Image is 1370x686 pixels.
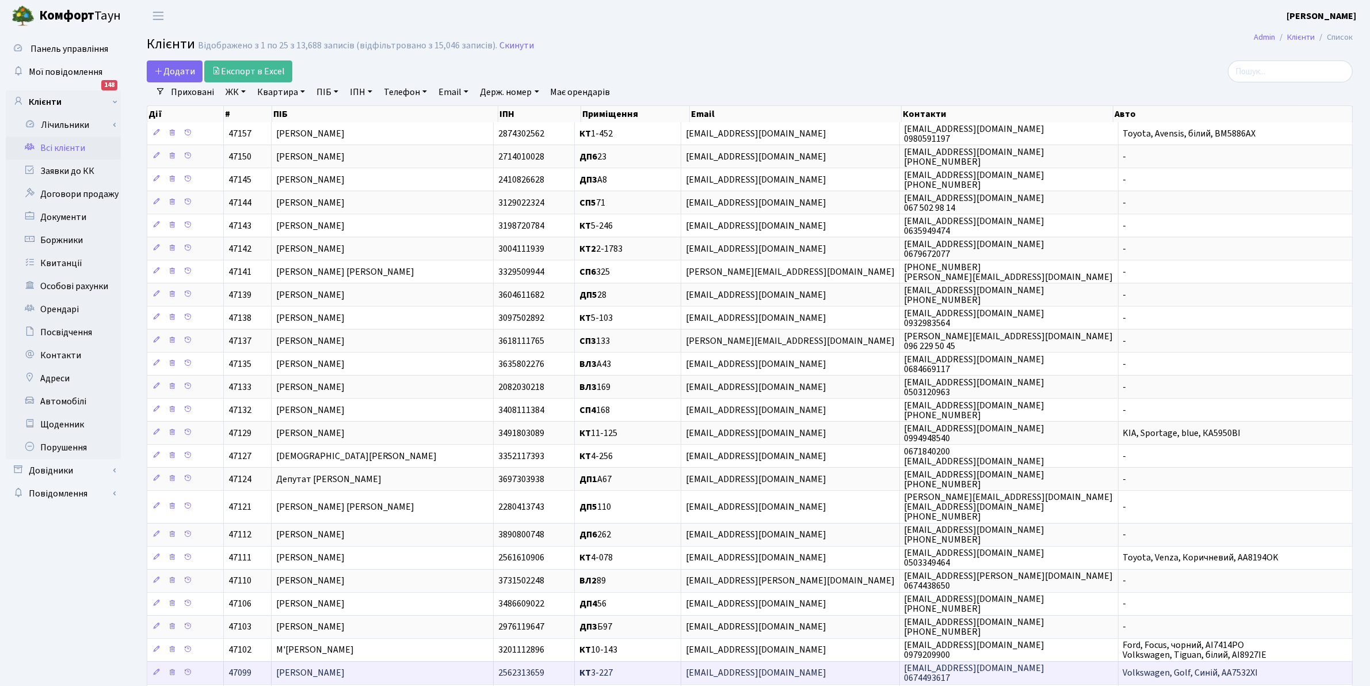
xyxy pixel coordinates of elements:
[579,450,613,463] span: 4-256
[1123,196,1127,209] span: -
[905,491,1113,523] span: [PERSON_NAME][EMAIL_ADDRESS][DOMAIN_NAME] [EMAIL_ADDRESS][DOMAIN_NAME] [PHONE_NUMBER]
[276,473,381,486] span: Депутат [PERSON_NAME]
[581,106,690,122] th: Приміщення
[498,552,544,564] span: 2561610906
[579,358,597,370] b: ВЛ3
[228,358,251,370] span: 47135
[579,150,606,163] span: 23
[1123,639,1267,661] span: Ford, Focus, чорний, АІ7414РО Volkswagen, Tiguan, білий, AI8927IE
[228,529,251,541] span: 47112
[905,468,1045,491] span: [EMAIL_ADDRESS][DOMAIN_NAME] [PHONE_NUMBER]
[6,413,121,436] a: Щоденник
[276,552,345,564] span: [PERSON_NAME]
[498,381,544,393] span: 2082030218
[579,529,597,541] b: ДП6
[1123,621,1127,634] span: -
[6,206,121,229] a: Документи
[276,501,415,513] span: [PERSON_NAME] [PERSON_NAME]
[30,43,108,55] span: Панель управління
[1228,60,1353,82] input: Пошук...
[905,524,1045,546] span: [EMAIL_ADDRESS][DOMAIN_NAME] [PHONE_NUMBER]
[1287,31,1315,43] a: Клієнти
[228,312,251,324] span: 47138
[6,367,121,390] a: Адреси
[579,196,605,209] span: 71
[579,621,597,634] b: ДП3
[276,242,345,255] span: [PERSON_NAME]
[579,266,596,278] b: СП6
[905,261,1113,283] span: [PHONE_NUMBER] [PERSON_NAME][EMAIL_ADDRESS][DOMAIN_NAME]
[686,575,895,588] span: [EMAIL_ADDRESS][PERSON_NAME][DOMAIN_NAME]
[276,644,354,657] span: М'[PERSON_NAME]
[905,330,1113,353] span: [PERSON_NAME][EMAIL_ADDRESS][DOMAIN_NAME] 096 229 50 45
[6,90,121,113] a: Клієнти
[579,529,611,541] span: 262
[905,547,1045,569] span: [EMAIL_ADDRESS][DOMAIN_NAME] 0503349464
[276,427,345,439] span: [PERSON_NAME]
[579,219,613,232] span: 5-246
[686,501,826,513] span: [EMAIL_ADDRESS][DOMAIN_NAME]
[579,242,623,255] span: 2-1783
[579,427,591,439] b: КТ
[905,593,1045,615] span: [EMAIL_ADDRESS][DOMAIN_NAME] [PHONE_NUMBER]
[686,667,826,680] span: [EMAIL_ADDRESS][DOMAIN_NAME]
[1123,312,1127,324] span: -
[1123,529,1127,541] span: -
[228,219,251,232] span: 47143
[686,289,826,301] span: [EMAIL_ADDRESS][DOMAIN_NAME]
[276,219,345,232] span: [PERSON_NAME]
[579,381,610,393] span: 169
[276,358,345,370] span: [PERSON_NAME]
[579,575,606,588] span: 89
[686,127,826,140] span: [EMAIL_ADDRESS][DOMAIN_NAME]
[498,196,544,209] span: 3129022324
[902,106,1113,122] th: Контакти
[686,644,826,657] span: [EMAIL_ADDRESS][DOMAIN_NAME]
[13,113,121,137] a: Лічильники
[276,335,345,347] span: [PERSON_NAME]
[1123,473,1127,486] span: -
[276,404,345,416] span: [PERSON_NAME]
[39,6,94,25] b: Комфорт
[6,137,121,160] a: Всі клієнти
[154,65,195,78] span: Додати
[228,450,251,463] span: 47127
[579,552,613,564] span: 4-078
[1123,450,1127,463] span: -
[228,667,251,680] span: 47099
[1123,501,1127,513] span: -
[228,621,251,634] span: 47103
[276,575,345,588] span: [PERSON_NAME]
[228,335,251,347] span: 47137
[228,404,251,416] span: 47132
[1123,667,1258,680] span: Volkswagen, Golf, Синій, AA7532XI
[498,575,544,588] span: 3731502248
[198,40,497,51] div: Відображено з 1 по 25 з 13,688 записів (відфільтровано з 15,046 записів).
[498,529,544,541] span: 3890800748
[312,82,343,102] a: ПІБ
[228,473,251,486] span: 47124
[6,390,121,413] a: Автомобілі
[228,289,251,301] span: 47139
[224,106,273,122] th: #
[579,427,617,439] span: 11-125
[686,150,826,163] span: [EMAIL_ADDRESS][DOMAIN_NAME]
[228,173,251,186] span: 47145
[272,106,498,122] th: ПІБ
[228,575,251,588] span: 47110
[686,529,826,541] span: [EMAIL_ADDRESS][DOMAIN_NAME]
[276,289,345,301] span: [PERSON_NAME]
[905,353,1045,376] span: [EMAIL_ADDRESS][DOMAIN_NAME] 0684669117
[1123,404,1127,416] span: -
[498,358,544,370] span: 3635802276
[1123,242,1127,255] span: -
[686,621,826,634] span: [EMAIL_ADDRESS][DOMAIN_NAME]
[686,404,826,416] span: [EMAIL_ADDRESS][DOMAIN_NAME]
[276,598,345,611] span: [PERSON_NAME]
[579,127,591,140] b: КТ
[686,219,826,232] span: [EMAIL_ADDRESS][DOMAIN_NAME]
[147,106,224,122] th: Дії
[276,621,345,634] span: [PERSON_NAME]
[6,482,121,505] a: Повідомлення
[147,34,195,54] span: Клієнти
